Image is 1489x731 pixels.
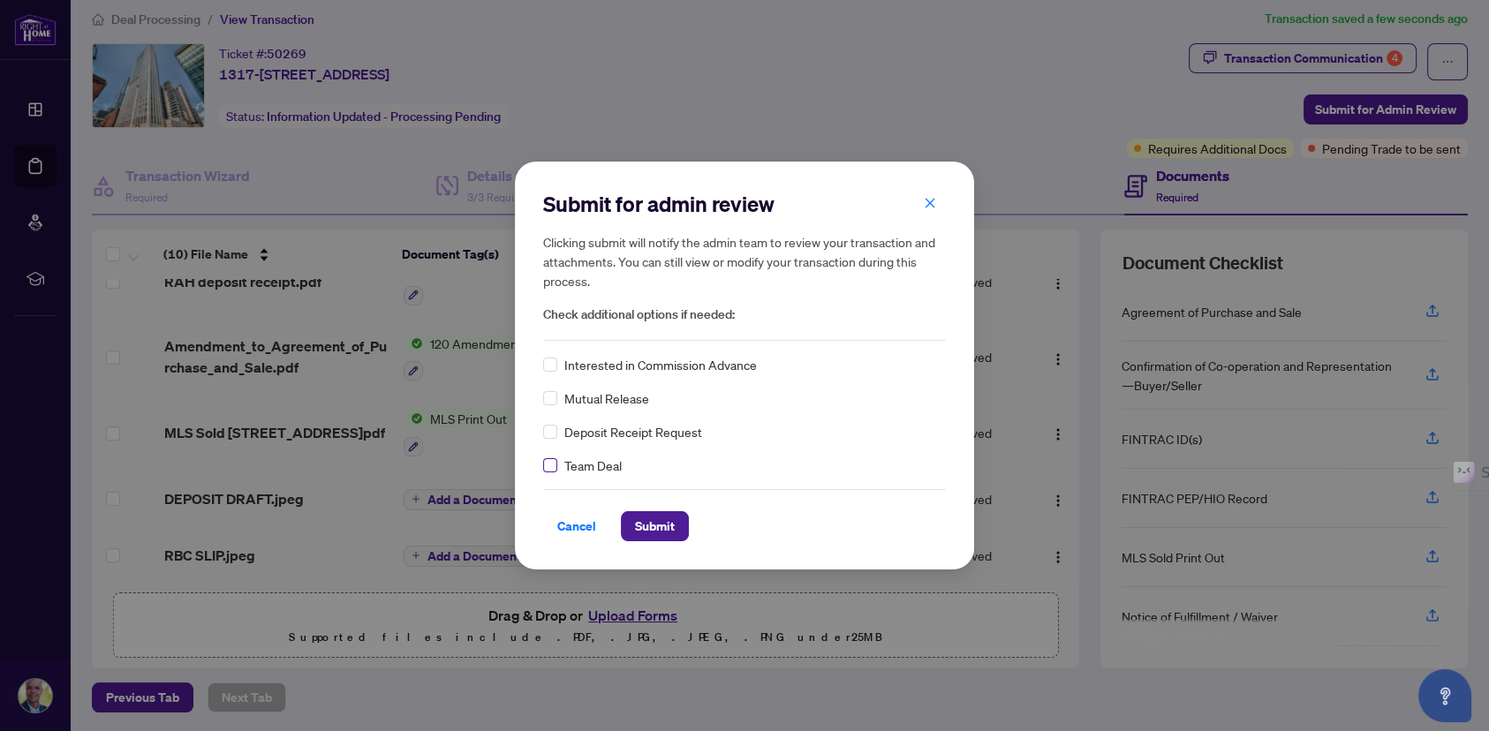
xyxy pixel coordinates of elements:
[543,232,946,290] h5: Clicking submit will notify the admin team to review your transaction and attachments. You can st...
[543,305,946,325] span: Check additional options if needed:
[621,511,689,541] button: Submit
[1418,669,1471,722] button: Open asap
[564,355,757,374] span: Interested in Commission Advance
[557,512,596,540] span: Cancel
[924,197,936,209] span: close
[564,388,649,408] span: Mutual Release
[635,512,675,540] span: Submit
[564,422,702,441] span: Deposit Receipt Request
[543,511,610,541] button: Cancel
[564,456,622,475] span: Team Deal
[543,190,946,218] h2: Submit for admin review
